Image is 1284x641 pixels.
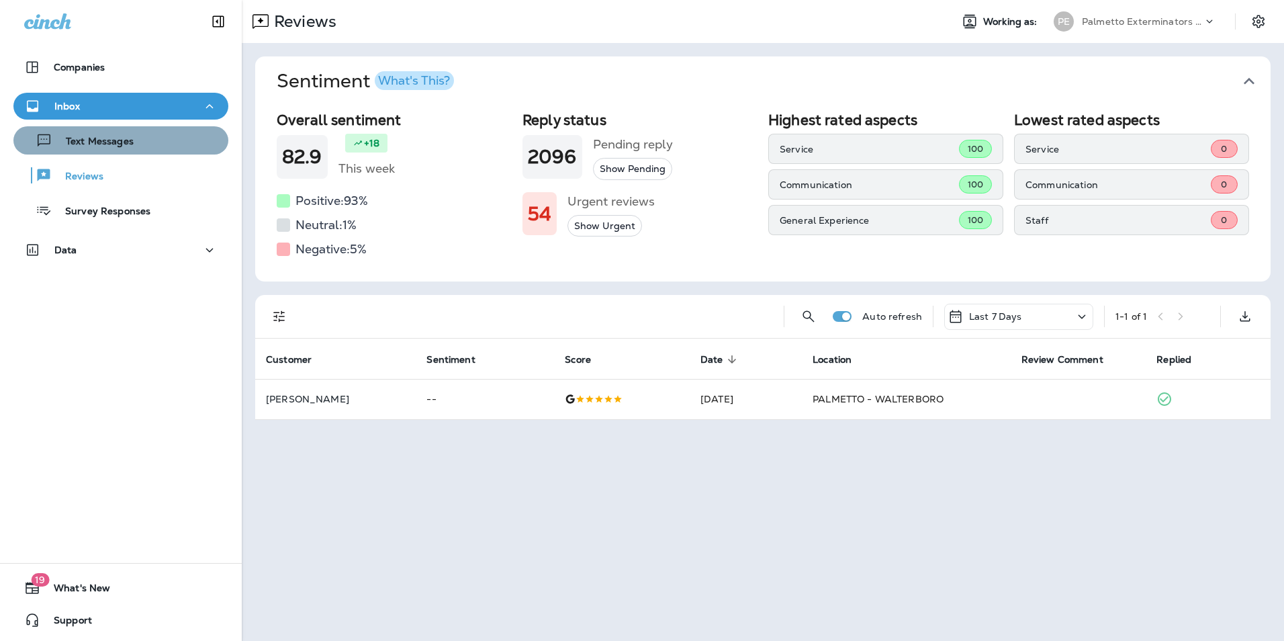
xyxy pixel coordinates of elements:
[983,16,1040,28] span: Working as:
[199,8,237,35] button: Collapse Sidebar
[700,353,741,366] span: Date
[862,311,922,322] p: Auto refresh
[528,203,551,225] h1: 54
[780,215,959,226] p: General Experience
[969,311,1022,322] p: Last 7 Days
[780,144,959,155] p: Service
[13,93,228,120] button: Inbox
[266,303,293,330] button: Filters
[567,215,642,237] button: Show Urgent
[266,394,405,404] p: [PERSON_NAME]
[1025,144,1211,155] p: Service
[54,245,77,255] p: Data
[1232,303,1258,330] button: Export as CSV
[266,353,329,366] span: Customer
[13,54,228,81] button: Companies
[768,112,1003,128] h2: Highest rated aspects
[1021,354,1103,366] span: Review Comment
[364,136,379,150] p: +18
[795,303,822,330] button: Search Reviews
[813,354,852,366] span: Location
[378,75,450,87] div: What's This?
[40,583,110,599] span: What's New
[1221,214,1227,226] span: 0
[416,379,554,419] td: --
[1014,112,1249,128] h2: Lowest rated aspects
[813,393,944,405] span: PALMETTO - WALTERBORO
[266,354,312,366] span: Customer
[1156,353,1209,366] span: Replied
[565,353,608,366] span: Score
[295,214,357,236] h5: Neutral: 1 %
[1025,179,1211,190] p: Communication
[295,239,367,260] h5: Negative: 5 %
[593,134,673,155] h5: Pending reply
[690,379,802,419] td: [DATE]
[269,11,336,32] p: Reviews
[528,146,577,168] h1: 2096
[1025,215,1211,226] p: Staff
[1115,311,1147,322] div: 1 - 1 of 1
[375,71,454,90] button: What's This?
[282,146,322,168] h1: 82.9
[1082,16,1203,27] p: Palmetto Exterminators LLC
[13,237,228,263] button: Data
[1221,179,1227,190] span: 0
[31,573,49,587] span: 19
[968,214,983,226] span: 100
[700,354,723,366] span: Date
[426,353,492,366] span: Sentiment
[52,171,103,183] p: Reviews
[1246,9,1271,34] button: Settings
[13,161,228,189] button: Reviews
[968,143,983,155] span: 100
[52,136,134,148] p: Text Messages
[1221,143,1227,155] span: 0
[565,354,591,366] span: Score
[255,106,1271,282] div: SentimentWhat's This?
[1156,354,1191,366] span: Replied
[1021,353,1121,366] span: Review Comment
[522,112,758,128] h2: Reply status
[780,179,959,190] p: Communication
[13,574,228,601] button: 19What's New
[54,101,80,112] p: Inbox
[54,62,105,73] p: Companies
[1054,11,1074,32] div: PE
[968,179,983,190] span: 100
[338,158,395,179] h5: This week
[266,56,1281,106] button: SentimentWhat's This?
[13,196,228,224] button: Survey Responses
[295,190,368,212] h5: Positive: 93 %
[52,206,150,218] p: Survey Responses
[13,126,228,155] button: Text Messages
[277,112,512,128] h2: Overall sentiment
[567,191,655,212] h5: Urgent reviews
[593,158,672,180] button: Show Pending
[813,353,869,366] span: Location
[277,70,454,93] h1: Sentiment
[40,615,92,631] span: Support
[13,607,228,634] button: Support
[426,354,475,366] span: Sentiment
